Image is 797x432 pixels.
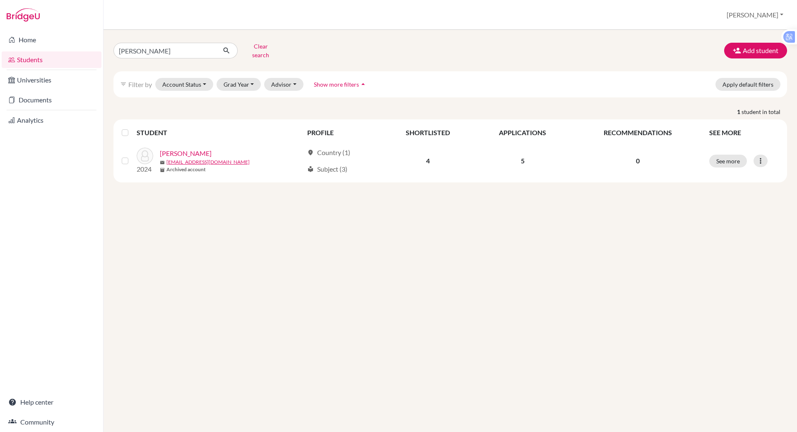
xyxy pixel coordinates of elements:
[160,167,165,172] span: inventory_2
[137,164,153,174] p: 2024
[7,8,40,22] img: Bridge-U
[307,166,314,172] span: local_library
[120,81,127,87] i: filter_list
[166,166,206,173] b: Archived account
[160,148,212,158] a: [PERSON_NAME]
[137,148,153,164] img: Dwivedi, Raghav
[307,148,350,158] div: Country (1)
[128,80,152,88] span: Filter by
[217,78,261,91] button: Grad Year
[2,112,101,129] a: Analytics
[723,7,787,23] button: [PERSON_NAME]
[160,160,165,165] span: mail
[382,123,474,143] th: SHORTLISTED
[307,149,314,156] span: location_on
[307,164,347,174] div: Subject (3)
[359,80,367,88] i: arrow_drop_up
[113,43,216,58] input: Find student by name...
[382,143,474,179] td: 4
[2,394,101,410] a: Help center
[264,78,303,91] button: Advisor
[474,123,571,143] th: APPLICATIONS
[474,143,571,179] td: 5
[715,78,780,91] button: Apply default filters
[742,107,787,116] span: student in total
[576,156,699,166] p: 0
[166,158,250,166] a: [EMAIL_ADDRESS][DOMAIN_NAME]
[2,32,101,48] a: Home
[307,78,374,91] button: Show more filtersarrow_drop_up
[2,414,101,430] a: Community
[709,155,747,167] button: See more
[2,72,101,88] a: Universities
[2,51,101,68] a: Students
[155,78,213,91] button: Account Status
[737,107,742,116] strong: 1
[2,92,101,108] a: Documents
[704,123,784,143] th: SEE MORE
[238,40,284,61] button: Clear search
[571,123,704,143] th: RECOMMENDATIONS
[314,81,359,88] span: Show more filters
[137,123,302,143] th: STUDENT
[724,43,787,58] button: Add student
[302,123,382,143] th: PROFILE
